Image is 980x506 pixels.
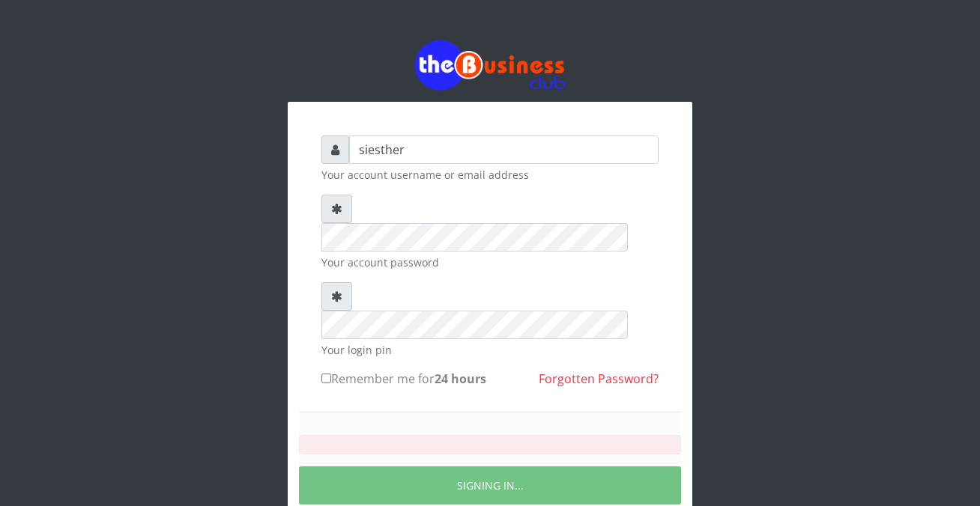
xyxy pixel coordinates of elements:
[349,135,659,164] input: Username or email address
[299,466,681,505] button: SIGNING IN...
[321,342,659,358] small: Your login pin
[321,167,659,183] small: Your account username or email address
[539,371,659,387] a: Forgotten Password?
[321,370,486,388] label: Remember me for
[321,374,331,383] input: Remember me for24 hours
[321,254,659,270] small: Your account password
[435,371,486,387] b: 24 hours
